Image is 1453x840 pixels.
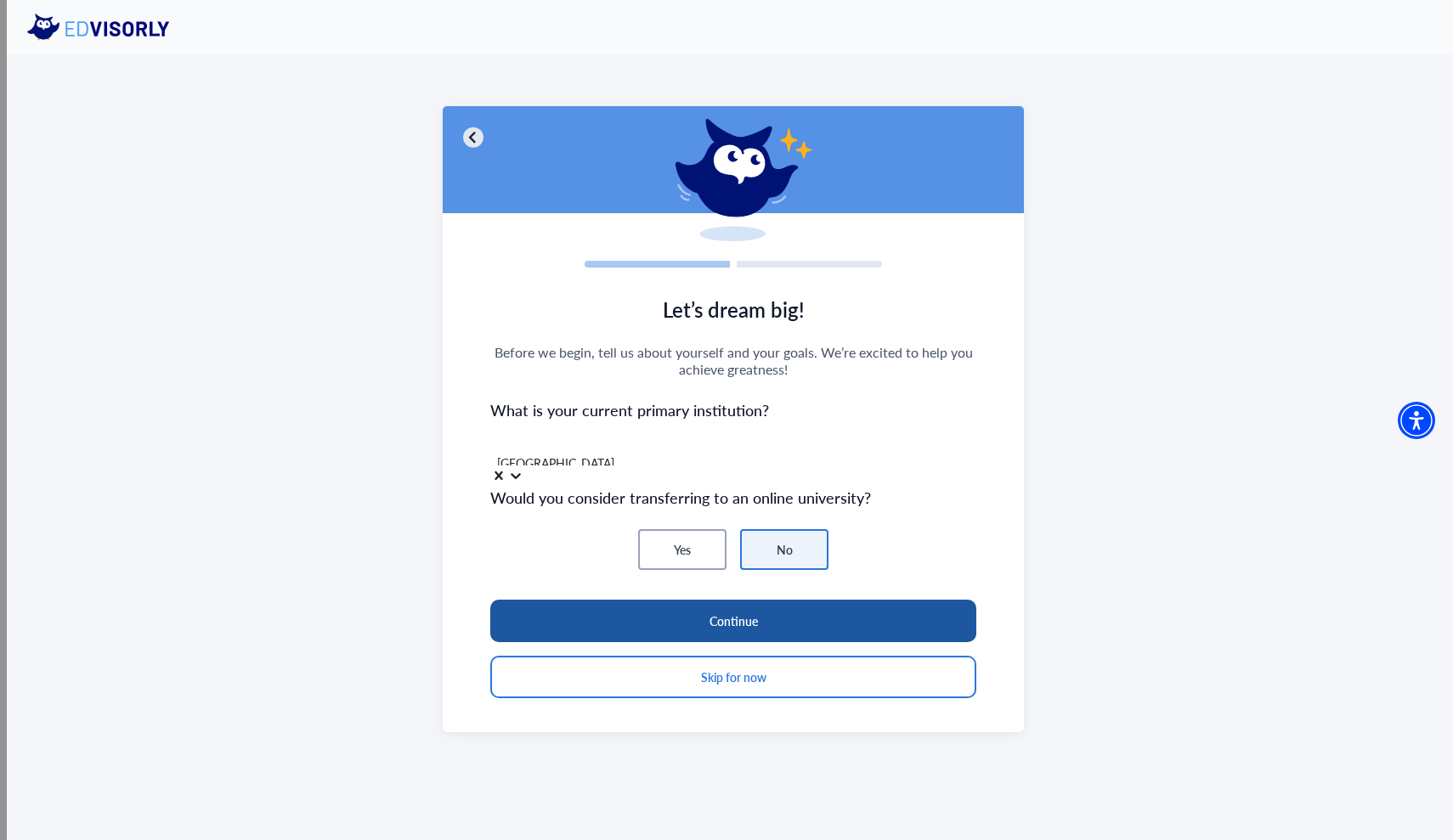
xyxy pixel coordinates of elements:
[490,656,976,698] button: Skip for now
[497,454,792,472] div: [GEOGRAPHIC_DATA]
[676,119,811,241] img: eddy-sparkles
[740,529,828,570] button: No
[27,14,184,41] img: eddy logo
[1398,402,1435,439] div: Accessibility Menu
[490,344,976,378] span: Before we begin, tell us about yourself and your goals. We’re excited to help you achieve greatness!
[490,486,976,509] span: Would you consider transferring to an online university?
[490,600,976,642] button: Continue
[490,295,976,324] span: Let’s dream big!
[638,529,726,570] button: Yes
[490,398,976,421] span: What is your current primary institution?
[463,127,483,148] img: chevron-left-circle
